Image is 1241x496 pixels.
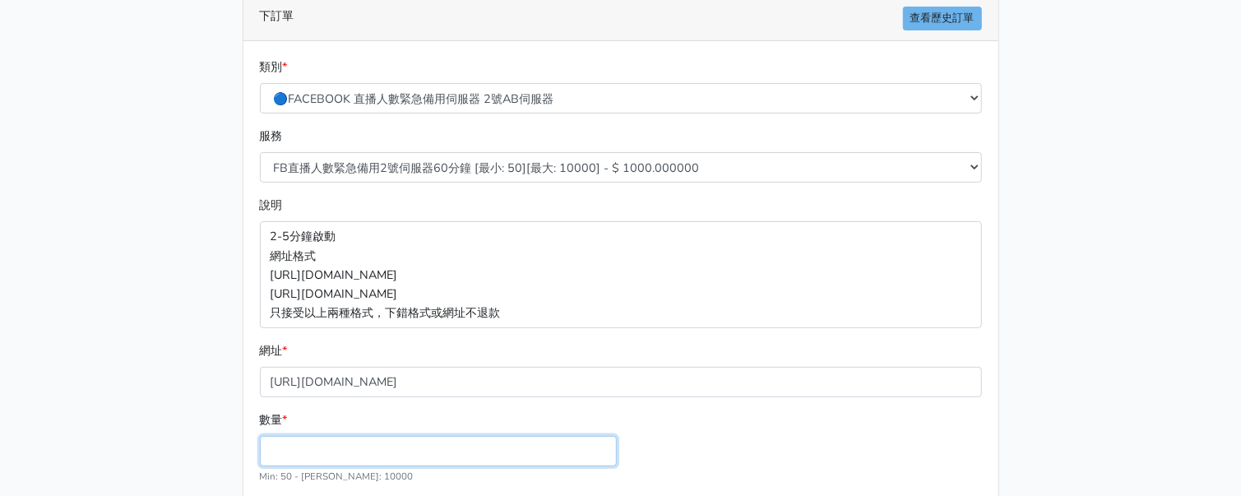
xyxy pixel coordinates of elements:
label: 類別 [260,58,288,76]
label: 數量 [260,410,288,429]
label: 說明 [260,196,283,215]
a: 查看歷史訂單 [903,7,982,30]
p: 2-5分鐘啟動 網址格式 [URL][DOMAIN_NAME] [URL][DOMAIN_NAME] 只接受以上兩種格式，下錯格式或網址不退款 [260,221,982,327]
label: 網址 [260,341,288,360]
input: 格式為https://www.facebook.com/topfblive/videos/123456789/ [260,367,982,397]
label: 服務 [260,127,283,146]
small: Min: 50 - [PERSON_NAME]: 10000 [260,470,414,483]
